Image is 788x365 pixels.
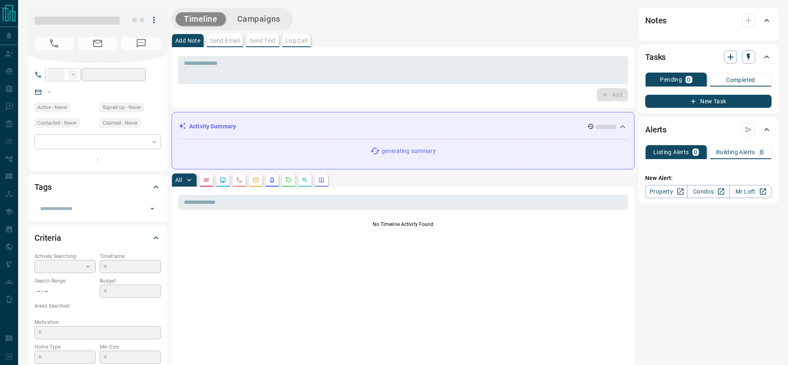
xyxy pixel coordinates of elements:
[645,47,772,67] div: Tasks
[175,38,200,43] p: Add Note
[229,12,289,26] button: Campaigns
[147,203,158,214] button: Open
[100,343,161,351] p: Min Size:
[34,177,161,197] div: Tags
[176,12,226,26] button: Timeline
[34,285,96,298] p: -- - --
[645,123,667,136] h2: Alerts
[645,50,666,64] h2: Tasks
[645,11,772,30] div: Notes
[103,119,137,127] span: Claimed - Never
[48,89,51,95] a: --
[34,37,74,50] span: No Number
[252,177,259,183] svg: Emails
[302,177,308,183] svg: Opportunities
[37,103,67,112] span: Active - Never
[189,122,236,131] p: Activity Summary
[179,119,628,134] div: Activity Summary
[37,119,77,127] span: Contacted - Never
[34,253,96,260] p: Actively Searching:
[34,277,96,285] p: Search Range:
[318,177,325,183] svg: Agent Actions
[645,185,687,198] a: Property
[645,120,772,139] div: Alerts
[236,177,243,183] svg: Calls
[103,103,141,112] span: Signed up - Never
[653,149,689,155] p: Listing Alerts
[645,14,667,27] h2: Notes
[220,177,226,183] svg: Lead Browsing Activity
[687,77,690,82] p: 0
[34,302,161,310] p: Areas Searched:
[78,37,117,50] span: No Email
[716,149,755,155] p: Building Alerts
[34,231,61,244] h2: Criteria
[687,185,729,198] a: Condos
[34,228,161,248] div: Criteria
[285,177,292,183] svg: Requests
[729,185,772,198] a: Mr.Loft
[34,180,51,194] h2: Tags
[34,343,96,351] p: Home Type:
[694,149,697,155] p: 0
[178,221,628,228] p: No Timeline Activity Found
[726,77,755,83] p: Completed
[175,177,182,183] p: All
[382,147,435,155] p: generating summary
[645,95,772,108] button: New Task
[100,277,161,285] p: Budget:
[645,174,772,182] p: New Alert:
[660,77,682,82] p: Pending
[100,253,161,260] p: Timeframe:
[34,319,161,326] p: Motivation:
[203,177,210,183] svg: Notes
[269,177,275,183] svg: Listing Alerts
[760,149,763,155] p: 0
[121,37,161,50] span: No Number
